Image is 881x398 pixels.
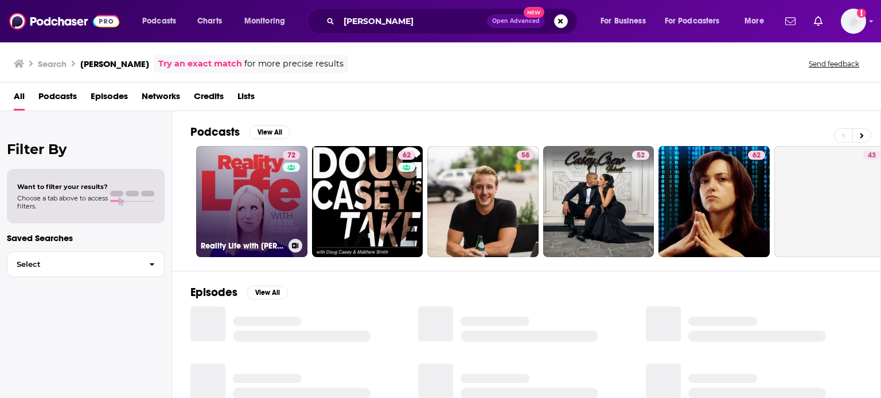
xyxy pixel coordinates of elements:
a: 52 [632,151,649,160]
a: Credits [194,87,224,111]
span: Select [7,261,140,268]
a: Try an exact match [158,57,242,70]
span: More [744,13,764,29]
a: 43 [863,151,880,160]
svg: Add a profile image [857,9,866,18]
a: 58 [427,146,539,257]
div: Search podcasts, credits, & more... [318,8,588,34]
button: open menu [592,12,660,30]
span: Choose a tab above to access filters. [17,194,108,210]
button: View All [247,286,288,300]
span: For Podcasters [665,13,720,29]
h3: Search [38,58,67,69]
span: Charts [197,13,222,29]
a: 62 [312,146,423,257]
a: Lists [237,87,255,111]
a: 72 [283,151,300,160]
p: Saved Searches [7,233,165,243]
a: EpisodesView All [190,285,288,300]
a: Episodes [91,87,128,111]
span: 58 [521,150,529,161]
button: Select [7,251,165,277]
button: Open AdvancedNew [487,14,545,28]
img: User Profile [841,9,866,34]
span: For Business [601,13,646,29]
a: Podcasts [38,87,77,111]
a: Show notifications dropdown [809,11,827,31]
h2: Episodes [190,285,237,300]
span: 43 [868,150,876,161]
a: PodcastsView All [190,125,290,139]
button: Show profile menu [841,9,866,34]
span: Monitoring [244,13,285,29]
button: open menu [134,12,191,30]
button: View All [249,125,290,139]
h3: [PERSON_NAME] [80,58,149,69]
h3: Reality Life with [PERSON_NAME] [201,241,284,251]
button: open menu [657,12,736,30]
a: Show notifications dropdown [781,11,800,31]
span: 72 [287,150,295,161]
a: Networks [142,87,180,111]
a: 62 [398,151,415,160]
span: 62 [753,150,761,161]
span: Open Advanced [492,18,540,24]
a: 58 [517,151,534,160]
a: 62 [748,151,765,160]
span: 62 [403,150,411,161]
h2: Podcasts [190,125,240,139]
a: 72Reality Life with [PERSON_NAME] [196,146,307,257]
button: open menu [736,12,778,30]
a: 62 [658,146,770,257]
span: New [524,7,544,18]
span: 52 [637,150,645,161]
input: Search podcasts, credits, & more... [339,12,487,30]
h2: Filter By [7,141,165,157]
span: Logged in as NickG [841,9,866,34]
a: 52 [543,146,654,257]
a: Charts [190,12,229,30]
button: open menu [236,12,300,30]
span: for more precise results [244,57,344,70]
a: All [14,87,25,111]
img: Podchaser - Follow, Share and Rate Podcasts [9,10,119,32]
button: Send feedback [805,59,863,69]
span: Want to filter your results? [17,183,108,191]
span: Podcasts [142,13,176,29]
